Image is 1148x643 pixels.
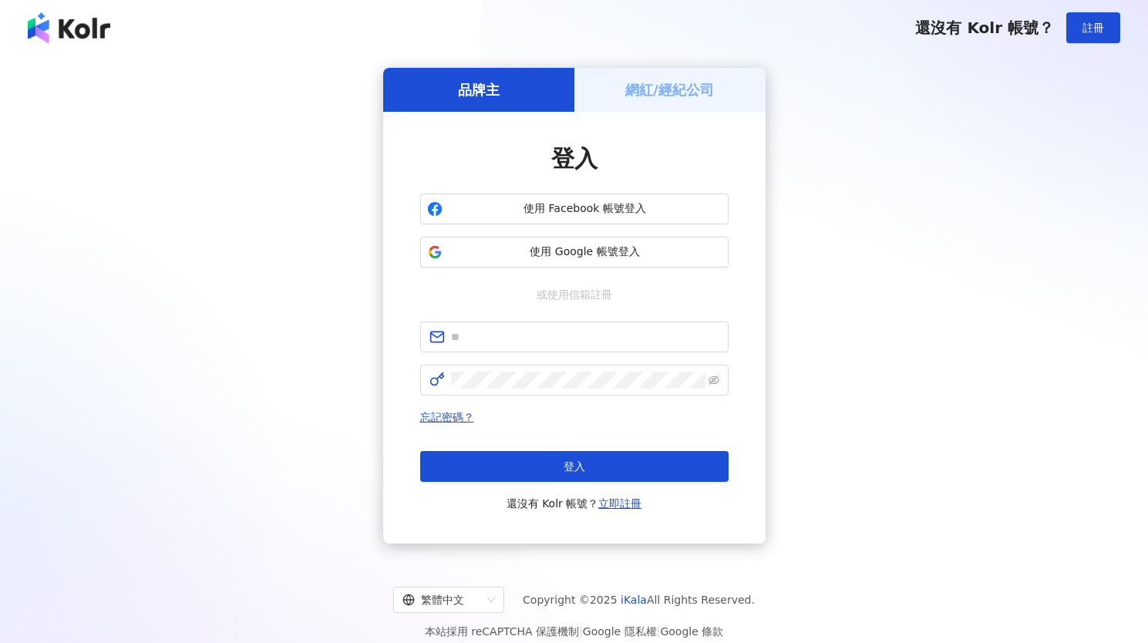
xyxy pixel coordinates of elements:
[551,145,598,172] span: 登入
[915,19,1054,37] span: 還沒有 Kolr 帳號？
[564,460,585,473] span: 登入
[458,80,500,99] h5: 品牌主
[420,194,729,224] button: 使用 Facebook 帳號登入
[449,244,722,260] span: 使用 Google 帳號登入
[28,12,110,43] img: logo
[583,625,657,638] a: Google 隱私權
[420,451,729,482] button: 登入
[425,622,723,641] span: 本站採用 reCAPTCHA 保護機制
[598,497,641,510] a: 立即註冊
[625,80,714,99] h5: 網紅/經紀公司
[507,494,642,513] span: 還沒有 Kolr 帳號？
[402,587,481,612] div: 繁體中文
[660,625,723,638] a: Google 條款
[449,201,722,217] span: 使用 Facebook 帳號登入
[420,237,729,268] button: 使用 Google 帳號登入
[657,625,661,638] span: |
[1082,22,1104,34] span: 註冊
[579,625,583,638] span: |
[1066,12,1120,43] button: 註冊
[420,411,474,423] a: 忘記密碼？
[523,591,755,609] span: Copyright © 2025 All Rights Reserved.
[621,594,647,606] a: iKala
[709,375,719,385] span: eye-invisible
[526,286,623,303] span: 或使用信箱註冊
